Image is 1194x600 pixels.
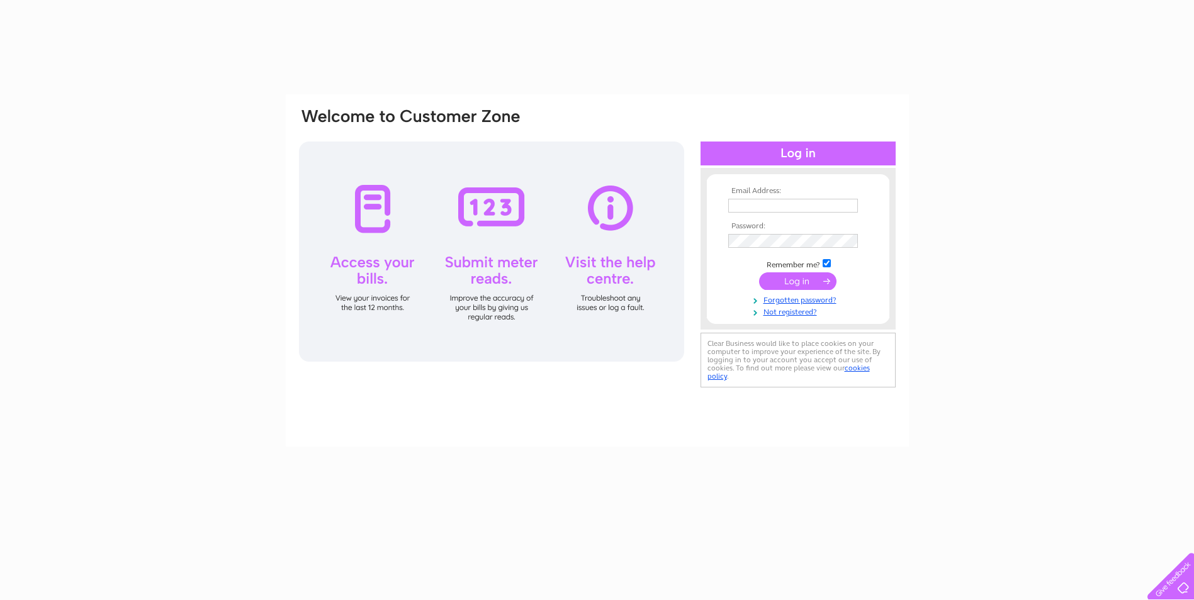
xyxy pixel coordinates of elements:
[728,305,871,317] a: Not registered?
[725,187,871,196] th: Email Address:
[701,333,896,387] div: Clear Business would like to place cookies on your computer to improve your experience of the sit...
[725,222,871,231] th: Password:
[725,257,871,270] td: Remember me?
[728,293,871,305] a: Forgotten password?
[707,364,870,381] a: cookies policy
[759,272,836,290] input: Submit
